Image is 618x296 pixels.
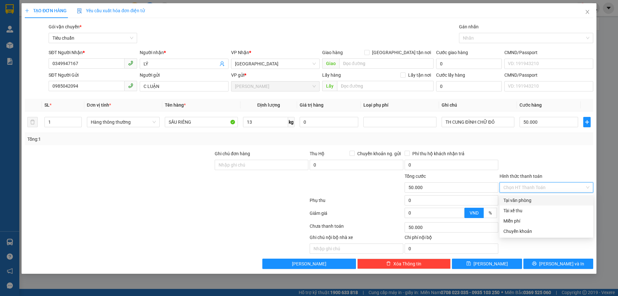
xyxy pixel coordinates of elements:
[523,259,593,269] button: printer[PERSON_NAME] và In
[410,150,467,157] span: Phí thu hộ khách nhận trả
[310,243,403,254] input: Nhập ghi chú
[393,260,421,267] span: Xóa Thông tin
[215,151,250,156] label: Ghi chú đơn hàng
[235,81,316,91] span: Cư Kuin
[300,117,358,127] input: 0
[489,210,492,215] span: %
[470,210,479,215] span: VND
[357,259,451,269] button: deleteXóa Thông tin
[386,261,391,266] span: delete
[442,117,514,127] input: Ghi Chú
[500,174,542,179] label: Hình thức thanh toán
[140,72,228,79] div: Người gửi
[583,117,590,127] button: plus
[355,150,403,157] span: Chuyển khoản ng. gửi
[322,50,343,55] span: Giao hàng
[578,3,596,21] button: Close
[436,72,465,78] label: Cước lấy hàng
[370,49,434,56] span: [GEOGRAPHIC_DATA] tận nơi
[288,117,295,127] span: kg
[140,49,228,56] div: Người nhận
[165,102,186,108] span: Tên hàng
[128,83,133,88] span: phone
[91,117,156,127] span: Hàng thông thường
[49,49,137,56] div: SĐT Người Nhận
[262,259,356,269] button: [PERSON_NAME]
[25,8,67,13] span: TẠO ĐƠN HÀNG
[235,59,316,69] span: Thủ Đức
[452,259,522,269] button: save[PERSON_NAME]
[25,8,29,13] span: plus
[309,197,404,208] div: Phụ thu
[503,217,589,224] div: Miễn phí
[322,81,337,91] span: Lấy
[49,72,137,79] div: SĐT Người Gửi
[49,24,81,29] span: Gói vận chuyển
[337,81,434,91] input: Dọc đường
[504,49,593,56] div: CMND/Passport
[77,8,145,13] span: Yêu cầu xuất hóa đơn điện tử
[165,117,238,127] input: VD: Bàn, Ghế
[27,117,38,127] button: delete
[584,119,590,125] span: plus
[459,24,479,29] label: Gán nhãn
[257,102,280,108] span: Định lượng
[503,207,589,214] div: Tài xế thu
[87,102,111,108] span: Đơn vị tính
[27,136,239,143] div: Tổng: 1
[585,9,590,14] span: close
[310,234,403,243] div: Ghi chú nội bộ nhà xe
[503,197,589,204] div: Tại văn phòng
[436,59,502,69] input: Cước giao hàng
[466,261,471,266] span: save
[406,72,434,79] span: Lấy tận nơi
[77,8,82,14] img: icon
[322,58,339,69] span: Giao
[44,102,50,108] span: SL
[215,160,308,170] input: Ghi chú đơn hàng
[310,151,324,156] span: Thu Hộ
[532,261,537,266] span: printer
[439,99,517,111] th: Ghi chú
[309,210,404,221] div: Giảm giá
[405,174,426,179] span: Tổng cước
[504,72,593,79] div: CMND/Passport
[436,50,468,55] label: Cước giao hàng
[520,102,542,108] span: Cước hàng
[292,260,326,267] span: [PERSON_NAME]
[539,260,584,267] span: [PERSON_NAME] và In
[309,223,404,234] div: Chưa thanh toán
[436,81,502,91] input: Cước lấy hàng
[52,33,133,43] span: Tiêu chuẩn
[339,58,434,69] input: Dọc đường
[128,61,133,66] span: phone
[231,50,249,55] span: VP Nhận
[220,61,225,66] span: user-add
[322,72,341,78] span: Lấy hàng
[503,228,589,235] div: Chuyển khoản
[473,260,508,267] span: [PERSON_NAME]
[231,72,320,79] div: VP gửi
[405,234,498,243] div: Chi phí nội bộ
[361,99,439,111] th: Loại phụ phí
[300,102,323,108] span: Giá trị hàng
